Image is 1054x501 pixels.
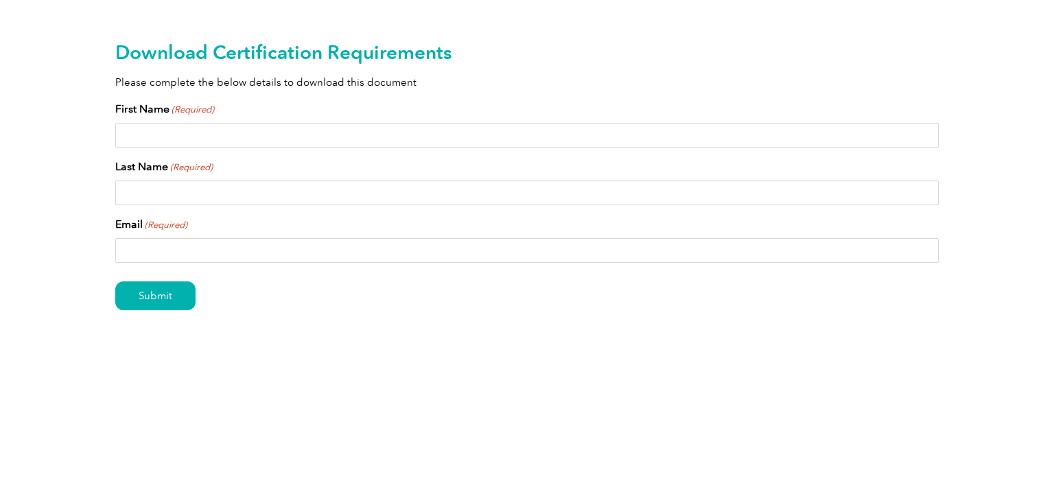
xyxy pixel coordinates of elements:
input: Submit [115,281,196,310]
span: (Required) [144,218,188,232]
h2: Download Certification Requirements [115,41,939,63]
label: First Name [115,101,214,117]
label: Last Name [115,159,213,175]
label: Email [115,216,187,233]
span: (Required) [171,103,215,117]
span: (Required) [169,161,213,174]
p: Please complete the below details to download this document [115,75,939,90]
